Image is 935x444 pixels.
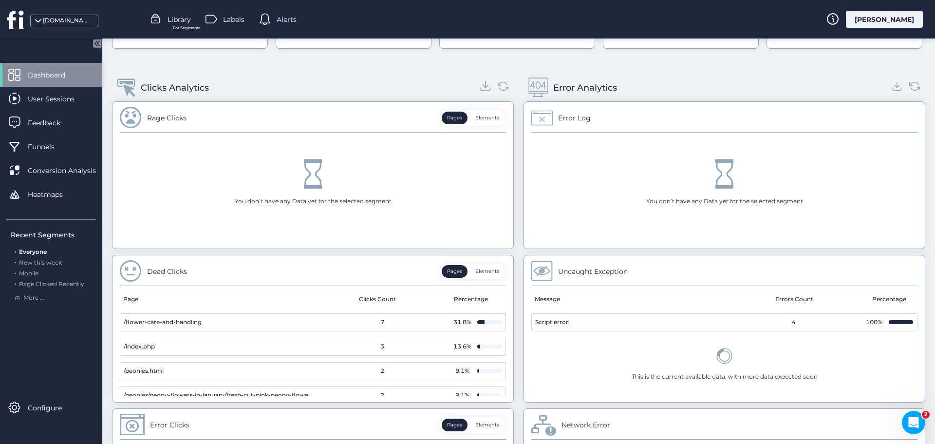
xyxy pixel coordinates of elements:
span: /peonies/peony-flowers-in-january/fresh-cut-pink-peony-flower.html [124,391,313,400]
span: 4 [792,318,796,327]
span: Heatmaps [28,189,77,200]
span: . [15,278,16,288]
div: Error Analytics [553,81,617,95]
button: Elements [470,265,505,278]
span: Conversion Analysis [28,165,111,176]
div: 9.1% [453,391,472,400]
span: Alerts [277,14,297,25]
button: Elements [470,112,505,124]
span: /flower-care-and-handling [124,318,202,327]
button: Pages [442,265,467,278]
div: Error Clicks [150,420,189,430]
span: More ... [23,293,44,303]
span: Rage Clicked Recently [19,280,84,288]
mat-header-cell: Clicks Count [310,286,446,313]
span: 3 [380,342,384,351]
span: Labels [223,14,244,25]
mat-header-cell: Errors Count [725,286,864,313]
div: Rage Clicks [147,113,187,123]
div: [DOMAIN_NAME] [43,16,92,25]
mat-header-cell: Message [531,286,725,313]
span: 2 [922,411,930,419]
div: Uncaught Exception [558,266,628,277]
span: . [15,257,16,266]
span: New this week [19,259,62,266]
div: You don’t have any Data yet for the selected segment [646,197,803,206]
div: You don’t have any Data yet for the selected segment [235,197,392,206]
div: Network Error [561,420,610,430]
span: /index.php [124,342,155,351]
div: Recent Segments [11,230,96,240]
div: Error Log [558,113,591,123]
button: Pages [442,112,467,124]
span: Dashboard [28,70,80,80]
span: 2 [380,367,384,376]
iframe: Intercom live chat [902,411,925,434]
div: 31.8% [453,318,472,327]
div: Dead Clicks [147,266,187,277]
span: 7 [380,318,384,327]
span: Script error. [535,318,570,327]
span: . [15,268,16,277]
div: This is the current available data, with more data expected soon [632,372,818,382]
span: Configure [28,403,76,413]
mat-header-cell: Page [120,286,310,313]
button: Pages [442,419,467,431]
button: Elements [470,419,505,431]
span: User Sessions [28,94,89,104]
mat-header-cell: Percentage [446,286,499,313]
span: . [15,246,16,255]
div: 9.1% [453,367,472,376]
span: Feedback [28,117,75,128]
div: 13.6% [453,342,472,351]
span: Mobile [19,270,38,277]
span: For Segments [173,25,200,31]
span: /peonies.html [124,367,164,376]
div: 100% [864,318,884,327]
div: [PERSON_NAME] [846,11,923,28]
div: Clicks Analytics [141,81,209,95]
span: Library [168,14,191,25]
mat-header-cell: Percentage [864,286,917,313]
span: Funnels [28,141,69,152]
span: 2 [380,391,384,400]
span: Everyone [19,248,47,255]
